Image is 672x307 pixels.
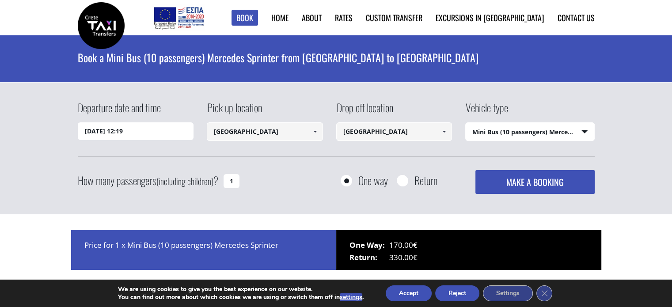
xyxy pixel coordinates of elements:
label: Vehicle type [465,100,508,122]
h1: Book a Mini Bus (10 passengers) Mercedes Sprinter from [GEOGRAPHIC_DATA] to [GEOGRAPHIC_DATA] [78,35,595,80]
a: Book [232,10,258,26]
a: Excursions in [GEOGRAPHIC_DATA] [436,12,544,23]
a: Contact us [558,12,595,23]
a: Show All Items [308,122,322,141]
label: Return [414,175,437,186]
span: Mini Bus (10 passengers) Mercedes Sprinter [466,123,594,141]
input: Select drop-off location [336,122,452,141]
button: Settings [483,285,533,301]
a: About [302,12,322,23]
button: MAKE A BOOKING [475,170,594,194]
p: You can find out more about which cookies we are using or switch them off in . [118,293,364,301]
button: Reject [435,285,479,301]
a: Home [271,12,289,23]
a: Show All Items [437,122,452,141]
a: Custom Transfer [366,12,422,23]
label: One way [358,175,388,186]
a: Crete Taxi Transfers | Book a Mini Bus transfer from Chania airport to Rethymnon city | Crete Tax... [78,20,125,29]
a: Rates [335,12,353,23]
img: e-bannersEUERDF180X90.jpg [152,4,205,31]
label: Departure date and time [78,100,161,122]
button: settings [340,293,362,301]
small: (including children) [156,174,213,188]
button: Close GDPR Cookie Banner [536,285,552,301]
span: One Way: [349,239,389,251]
button: Accept [386,285,432,301]
img: Crete Taxi Transfers | Book a Mini Bus transfer from Chania airport to Rethymnon city | Crete Tax... [78,2,125,49]
div: 170.00€ 330.00€ [336,230,601,270]
label: Pick up location [207,100,262,122]
div: Price for 1 x Mini Bus (10 passengers) Mercedes Sprinter [71,230,336,270]
p: We are using cookies to give you the best experience on our website. [118,285,364,293]
span: Return: [349,251,389,264]
label: Drop off location [336,100,393,122]
label: How many passengers ? [78,170,218,192]
input: Select pickup location [207,122,323,141]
